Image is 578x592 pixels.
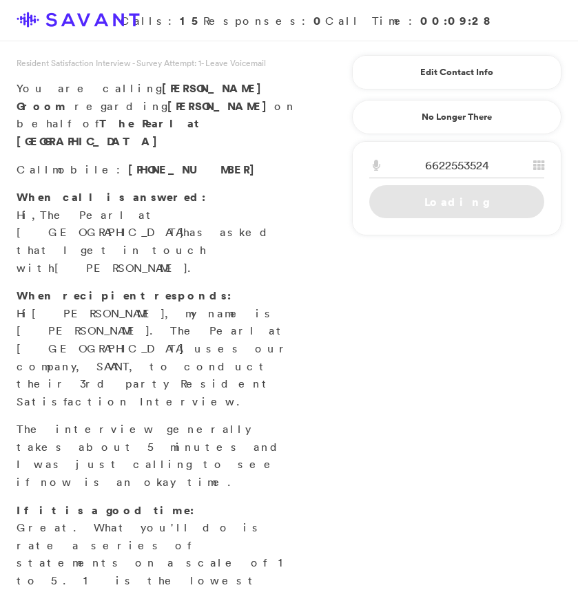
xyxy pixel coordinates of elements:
[17,189,206,204] strong: When call is answered:
[17,161,300,179] p: Call :
[17,189,300,277] p: Hi, has asked that I get in touch with .
[180,13,203,28] strong: 15
[369,185,544,218] a: Loading
[17,80,300,150] p: You are calling regarding on behalf of
[17,57,266,69] span: Resident Satisfaction Interview - Survey Attempt: 1 - Leave Voicemail
[313,13,325,28] strong: 0
[369,61,544,83] a: Edit Contact Info
[17,98,67,114] span: Groom
[352,100,561,134] a: No Longer There
[32,306,165,320] span: [PERSON_NAME]
[420,13,493,28] strong: 00:09:28
[17,208,183,240] span: The Pearl at [GEOGRAPHIC_DATA]
[167,98,274,114] strong: [PERSON_NAME]
[17,287,300,410] p: Hi , my name is [PERSON_NAME]. The Pearl at [GEOGRAPHIC_DATA] uses our company, SAVANT, to conduc...
[54,261,187,275] span: [PERSON_NAME]
[17,116,200,149] strong: The Pearl at [GEOGRAPHIC_DATA]
[17,421,300,491] p: The interview generally takes about 5 minutes and I was just calling to see if now is an okay time.
[17,288,231,303] strong: When recipient responds:
[52,162,116,176] span: mobile
[17,503,194,518] strong: If it is a good time:
[128,162,262,177] span: [PHONE_NUMBER]
[162,81,269,96] span: [PERSON_NAME]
